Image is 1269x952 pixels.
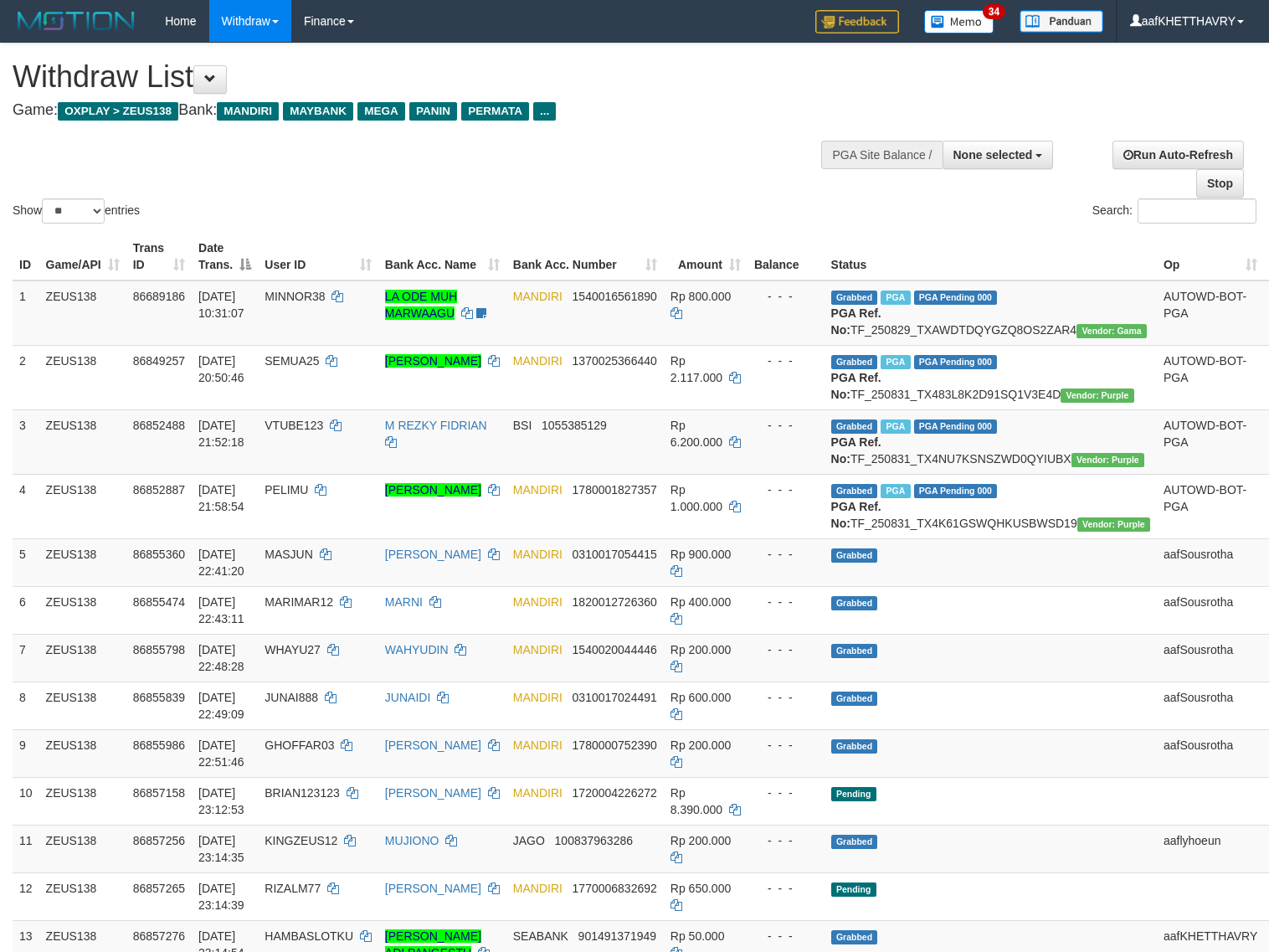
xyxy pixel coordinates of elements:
span: MANDIRI [513,786,563,800]
span: Marked by aafsreyleap [881,355,910,369]
td: ZEUS138 [39,345,126,409]
span: Rp 200.000 [670,738,731,752]
span: RIZALM77 [265,882,321,895]
span: [DATE] 22:49:09 [198,691,244,721]
span: MANDIRI [513,290,563,303]
span: Copy 0310017054415 to clipboard [573,548,657,561]
span: [DATE] 22:43:11 [198,595,244,625]
td: TF_250831_TX4K61GSWQHKUSBWSD19 [825,474,1157,538]
span: Marked by aafsolysreylen [881,419,910,434]
th: User ID: activate to sort column ascending [258,233,378,280]
th: Bank Acc. Name: activate to sort column ascending [378,233,506,280]
th: Trans ID: activate to sort column ascending [126,233,192,280]
span: Grabbed [831,835,878,849]
span: [DATE] 22:51:46 [198,738,244,769]
div: - - - [754,737,818,754]
span: MANDIRI [513,354,563,368]
button: None selected [943,141,1054,169]
span: MAYBANK [283,102,353,121]
td: aafSousrotha [1157,682,1264,729]
td: TF_250829_TXAWDTDQYGZQ8OS2ZAR4 [825,280,1157,346]
span: Copy 0310017024491 to clipboard [573,691,657,704]
span: KINGZEUS12 [265,834,337,847]
span: [DATE] 10:31:07 [198,290,244,320]
span: Vendor URL: https://trx4.1velocity.biz [1077,517,1150,532]
td: 1 [13,280,39,346]
span: Copy 1540016561890 to clipboard [573,290,657,303]
td: 5 [13,538,39,586]
div: - - - [754,546,818,563]
td: 11 [13,825,39,872]
td: aafSousrotha [1157,634,1264,682]
span: None selected [953,148,1033,162]
span: Rp 2.117.000 [670,354,722,384]
span: Copy 1780000752390 to clipboard [573,738,657,752]
span: Marked by aafkaynarin [881,291,910,305]
div: - - - [754,880,818,897]
a: MUJIONO [385,834,439,847]
span: MANDIRI [513,548,563,561]
span: Rp 8.390.000 [670,786,722,816]
span: VTUBE123 [265,419,323,432]
a: [PERSON_NAME] [385,882,481,895]
span: 86852488 [133,419,185,432]
a: MARNI [385,595,423,609]
span: MANDIRI [513,738,563,752]
td: aafSousrotha [1157,538,1264,586]
a: [PERSON_NAME] [385,738,481,752]
img: Button%20Memo.svg [924,10,994,33]
span: MASJUN [265,548,313,561]
a: Run Auto-Refresh [1112,141,1244,169]
span: Grabbed [831,930,878,944]
label: Search: [1092,198,1256,224]
span: MANDIRI [513,595,563,609]
div: - - - [754,928,818,944]
span: Grabbed [831,692,878,706]
label: Show entries [13,198,140,224]
span: GHOFFAR03 [265,738,334,752]
h4: Game: Bank: [13,102,830,119]
span: 86855986 [133,738,185,752]
div: - - - [754,481,818,498]
div: - - - [754,288,818,305]
span: Copy 1770006832692 to clipboard [573,882,657,895]
span: Rp 650.000 [670,882,731,895]
span: JAGO [513,834,545,847]
a: Stop [1196,169,1244,198]
span: Copy 1540020044446 to clipboard [573,643,657,656]
span: Pending [831,883,876,897]
span: MINNOR38 [265,290,325,303]
a: LA ODE MUH MARWAAGU [385,290,457,320]
span: [DATE] 21:58:54 [198,483,244,513]
span: MEGA [357,102,405,121]
span: 34 [983,4,1005,19]
td: ZEUS138 [39,825,126,872]
div: - - - [754,594,818,610]
a: [PERSON_NAME] [385,786,481,800]
span: [DATE] 22:41:20 [198,548,244,578]
img: MOTION_logo.png [13,8,140,33]
span: [DATE] 21:52:18 [198,419,244,449]
b: PGA Ref. No: [831,306,881,337]
span: Rp 900.000 [670,548,731,561]
span: PGA Pending [914,484,998,498]
span: MANDIRI [513,882,563,895]
span: Grabbed [831,596,878,610]
div: - - - [754,832,818,849]
span: PGA Pending [914,291,998,305]
span: [DATE] 23:14:39 [198,882,244,912]
div: PGA Site Balance / [821,141,942,169]
a: WAHYUDIN [385,643,449,656]
span: WHAYU27 [265,643,321,656]
span: Grabbed [831,291,878,305]
div: - - - [754,352,818,369]
td: ZEUS138 [39,280,126,346]
span: Rp 400.000 [670,595,731,609]
span: 86857265 [133,882,185,895]
td: TF_250831_TX4NU7KSNSZWD0QYIUBX [825,409,1157,474]
span: MARIMAR12 [265,595,333,609]
span: [DATE] 20:50:46 [198,354,244,384]
span: PANIN [409,102,457,121]
span: BRIAN123123 [265,786,340,800]
th: Balance [748,233,825,280]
